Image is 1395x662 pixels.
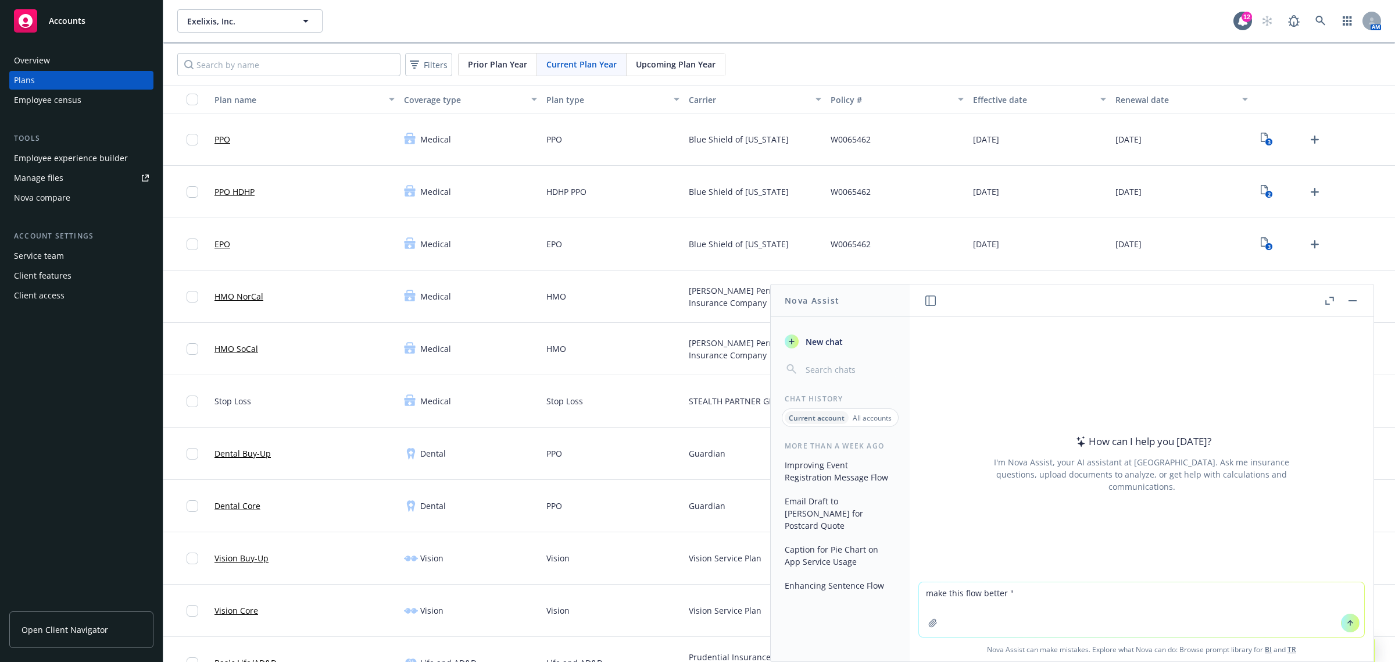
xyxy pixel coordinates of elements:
[9,247,153,265] a: Service team
[789,413,845,423] p: Current account
[187,239,198,250] input: Toggle Row Selected
[468,58,527,70] span: Prior Plan Year
[14,71,35,90] div: Plans
[1257,183,1276,201] a: View Plan Documents
[546,186,586,198] span: HDHP PPO
[420,238,451,250] span: Medical
[1115,186,1142,198] span: [DATE]
[968,86,1111,113] button: Effective date
[420,290,451,302] span: Medical
[14,149,128,168] div: Employee experience builder
[9,133,153,144] div: Tools
[1267,243,1270,251] text: 3
[187,15,288,27] span: Exelixis, Inc.
[187,134,198,145] input: Toggle Row Selected
[1267,191,1270,198] text: 2
[1242,12,1252,22] div: 12
[546,343,566,355] span: HMO
[771,394,910,404] div: Chat History
[636,58,716,70] span: Upcoming Plan Year
[546,604,570,617] span: Vision
[9,286,153,305] a: Client access
[1305,183,1324,201] a: Upload Plan Documents
[1111,86,1253,113] button: Renewal date
[973,133,999,145] span: [DATE]
[689,447,725,460] span: Guardian
[420,186,451,198] span: Medical
[187,553,198,564] input: Toggle Row Selected
[420,500,446,512] span: Dental
[546,133,562,145] span: PPO
[214,343,258,355] a: HMO SoCal
[214,133,230,145] a: PPO
[1287,645,1296,654] a: TR
[404,94,524,106] div: Coverage type
[9,91,153,109] a: Employee census
[1115,94,1236,106] div: Renewal date
[1115,133,1142,145] span: [DATE]
[853,413,892,423] p: All accounts
[14,266,71,285] div: Client features
[826,86,968,113] button: Policy #
[420,447,446,460] span: Dental
[803,336,843,348] span: New chat
[1257,235,1276,254] a: View Plan Documents
[214,238,230,250] a: EPO
[214,94,382,106] div: Plan name
[1265,645,1272,654] a: BI
[1072,434,1211,449] div: How can I help you [DATE]?
[14,51,50,70] div: Overview
[689,604,761,617] span: Vision Service Plan
[546,58,617,70] span: Current Plan Year
[684,86,827,113] button: Carrier
[1309,9,1332,33] a: Search
[14,169,63,187] div: Manage files
[14,188,70,207] div: Nova compare
[424,59,448,71] span: Filters
[187,396,198,407] input: Toggle Row Selected
[771,441,910,451] div: More than a week ago
[1257,130,1276,149] a: View Plan Documents
[780,331,900,352] button: New chat
[1336,9,1359,33] a: Switch app
[546,395,583,407] span: Stop Loss
[187,448,198,460] input: Toggle Row Selected
[546,94,667,106] div: Plan type
[689,500,725,512] span: Guardian
[973,186,999,198] span: [DATE]
[14,286,65,305] div: Client access
[780,540,900,571] button: Caption for Pie Chart on App Service Usage
[1255,9,1279,33] a: Start snowing
[214,395,251,407] span: Stop Loss
[9,71,153,90] a: Plans
[831,133,871,145] span: W0065462
[689,552,761,564] span: Vision Service Plan
[689,186,789,198] span: Blue Shield of [US_STATE]
[785,294,839,307] h1: Nova Assist
[14,91,81,109] div: Employee census
[420,395,451,407] span: Medical
[399,86,542,113] button: Coverage type
[546,447,562,460] span: PPO
[49,16,85,26] span: Accounts
[973,94,1093,106] div: Effective date
[919,582,1364,637] textarea: make this flow better "
[689,284,822,309] span: [PERSON_NAME] Permanente Insurance Company
[420,604,443,617] span: Vision
[689,395,791,407] span: STEALTH PARTNER GROUP
[14,247,64,265] div: Service team
[210,86,399,113] button: Plan name
[407,56,450,73] span: Filters
[9,230,153,242] div: Account settings
[689,238,789,250] span: Blue Shield of [US_STATE]
[542,86,684,113] button: Plan type
[689,133,789,145] span: Blue Shield of [US_STATE]
[973,238,999,250] span: [DATE]
[546,500,562,512] span: PPO
[803,361,896,378] input: Search chats
[914,638,1369,661] span: Nova Assist can make mistakes. Explore what Nova can do: Browse prompt library for and
[420,133,451,145] span: Medical
[780,576,900,595] button: Enhancing Sentence Flow
[187,186,198,198] input: Toggle Row Selected
[187,291,198,302] input: Toggle Row Selected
